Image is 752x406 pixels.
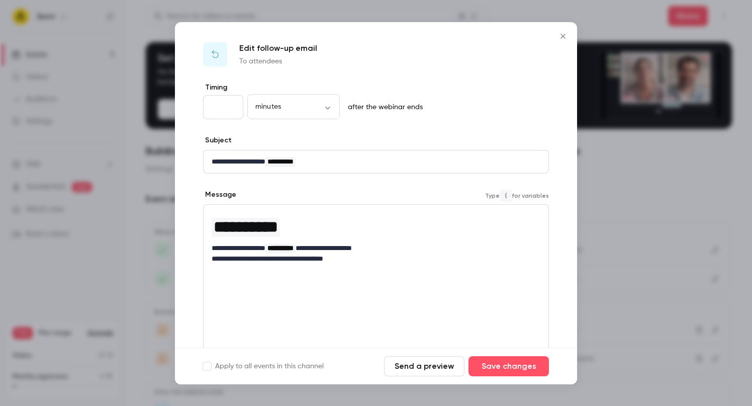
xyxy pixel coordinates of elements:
button: Close [553,26,573,46]
div: editor [204,150,548,173]
label: Apply to all events in this channel [203,361,324,371]
label: Message [203,190,236,200]
code: { [500,190,512,202]
button: Save changes [468,356,549,376]
p: after the webinar ends [344,102,423,112]
span: Type for variables [485,190,549,202]
div: minutes [247,102,340,112]
label: Subject [203,135,232,145]
p: Edit follow-up email [239,42,317,54]
button: Send a preview [384,356,464,376]
label: Timing [203,83,549,93]
div: editor [204,205,548,270]
p: To attendees [239,56,317,66]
